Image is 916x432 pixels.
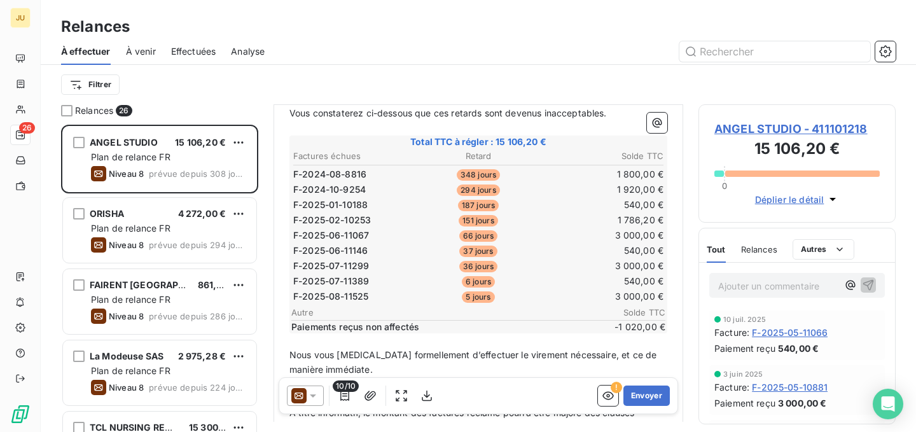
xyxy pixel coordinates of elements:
span: Tout [707,244,726,254]
button: Déplier le détail [751,192,843,207]
span: F-2024-08-8816 [293,168,366,181]
span: 5 jours [462,291,494,303]
span: Facture : [714,326,749,339]
span: F-2025-01-10188 [293,199,368,211]
span: F-2025-08-11525 [293,290,368,303]
span: 26 [116,105,132,116]
span: Total TTC à régler : 15 106,20 € [291,136,665,148]
span: 10 juil. 2025 [723,316,766,323]
span: Autre [291,307,589,317]
img: Logo LeanPay [10,404,31,424]
span: prévue depuis 286 jours [149,311,246,321]
span: Plan de relance FR [91,294,170,305]
span: Plan de relance FR [91,223,170,233]
span: La Modeuse SAS [90,351,163,361]
div: grid [61,125,258,432]
span: 15 106,20 € [175,137,226,148]
span: prévue depuis 294 jours [149,240,246,250]
td: 1 800,00 € [541,167,664,181]
span: 187 jours [458,200,499,211]
td: 1 920,00 € [541,183,664,197]
span: F-2025-06-11067 [293,229,369,242]
input: Rechercher [679,41,870,62]
span: ANGEL STUDIO - 411101218 [714,120,880,137]
span: Plan de relance FR [91,151,170,162]
div: Open Intercom Messenger [873,389,903,419]
span: Niveau 8 [109,169,144,179]
td: 3 000,00 € [541,289,664,303]
span: prévue depuis 308 jours [149,169,246,179]
td: 3 000,00 € [541,228,664,242]
td: 540,00 € [541,274,664,288]
span: Effectuées [171,45,216,58]
th: Solde TTC [541,150,664,163]
h3: 15 106,20 € [714,137,880,163]
span: ANGEL STUDIO [90,137,158,148]
span: 3 000,00 € [778,396,827,410]
button: Autres [793,239,854,260]
span: -1 020,00 € [589,321,665,333]
span: 2 975,28 € [178,351,226,361]
span: 66 jours [459,230,497,242]
span: F-2025-02-10253 [293,214,371,226]
span: Déplier le détail [755,193,824,206]
span: 3 juin 2025 [723,370,763,378]
td: 540,00 € [541,198,664,212]
span: prévue depuis 224 jours [149,382,246,393]
th: Retard [417,150,539,163]
span: F-2025-06-11146 [293,244,368,257]
span: 4 272,00 € [178,208,226,219]
button: Envoyer [623,386,670,406]
span: 861,00 € [198,279,237,290]
span: 151 jours [459,215,497,226]
span: 540,00 € [778,342,819,355]
h3: Relances [61,15,130,38]
span: 37 jours [459,246,497,257]
span: 6 jours [462,276,495,288]
td: 3 000,00 € [541,259,664,273]
a: 26 [10,125,30,145]
span: Niveau 8 [109,311,144,321]
span: Analyse [231,45,265,58]
span: FAIRENT [GEOGRAPHIC_DATA] [90,279,225,290]
span: 294 jours [457,185,499,196]
span: Paiements reçus non affectés [291,321,586,333]
span: F-2025-05-11066 [752,326,828,339]
span: F-2025-07-11389 [293,275,369,288]
span: À effectuer [61,45,111,58]
span: Niveau 8 [109,382,144,393]
span: Relances [75,104,113,117]
span: Paiement reçu [714,342,775,355]
span: Relances [741,244,777,254]
th: Factures échues [293,150,415,163]
span: 10/10 [333,380,359,392]
div: JU [10,8,31,28]
span: Niveau 8 [109,240,144,250]
span: Paiement reçu [714,396,775,410]
span: Facture : [714,380,749,394]
span: F-2025-05-10881 [752,380,828,394]
span: Plan de relance FR [91,365,170,376]
span: Vous constaterez ci-dessous que ces retards sont devenus inacceptables. [289,108,607,118]
td: 1 786,20 € [541,213,664,227]
td: 540,00 € [541,244,664,258]
span: 36 jours [459,261,497,272]
span: À venir [126,45,156,58]
span: Solde TTC [589,307,665,317]
span: 26 [19,122,35,134]
span: F-2025-07-11299 [293,260,369,272]
span: 0 [722,181,727,191]
span: 348 jours [457,169,500,181]
span: Nous vous [MEDICAL_DATA] formellement d’effectuer le virement nécessaire, et ce de manière immédi... [289,349,659,375]
span: F-2024-10-9254 [293,183,366,196]
span: ORISHA [90,208,124,219]
button: Filtrer [61,74,120,95]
